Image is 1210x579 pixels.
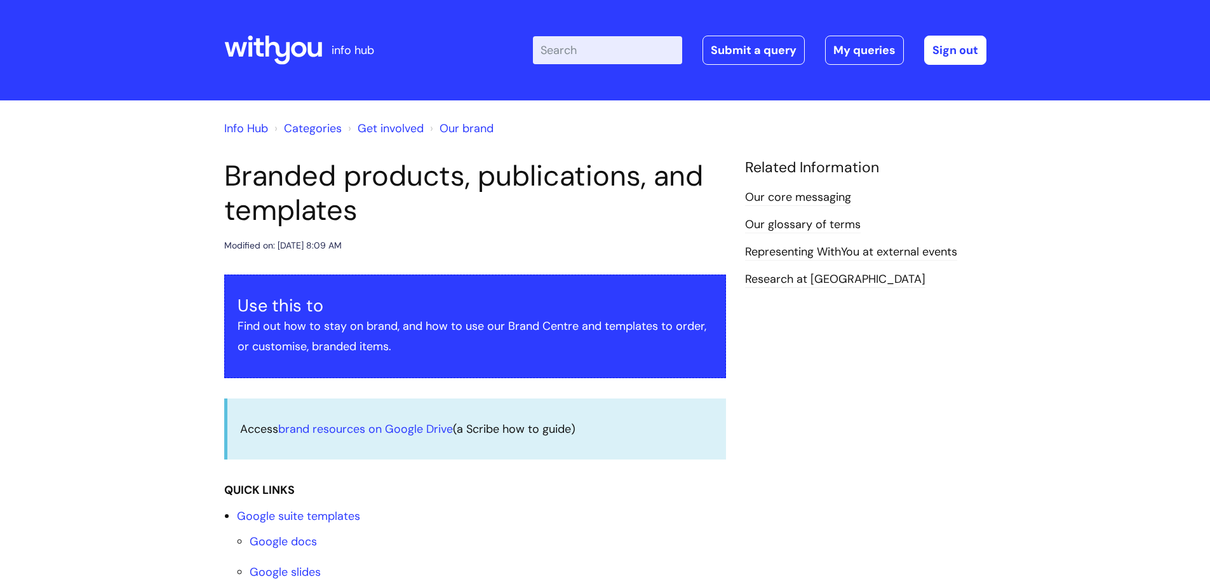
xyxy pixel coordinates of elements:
div: Modified on: [DATE] 8:09 AM [224,238,342,254]
strong: QUICK LINKS [224,482,295,498]
a: Representing WithYou at external events [745,244,957,261]
li: Our brand [427,118,494,139]
a: Google docs [250,534,317,549]
a: My queries [825,36,904,65]
a: Submit a query [702,36,805,65]
li: Solution home [271,118,342,139]
a: Get involved [358,121,424,136]
li: Get involved [345,118,424,139]
a: Sign out [924,36,986,65]
h1: Branded products, publications, and templates [224,159,726,228]
div: | - [533,36,986,65]
p: Access (a Scribe how to guide) [240,419,713,439]
a: Our brand [440,121,494,136]
a: Our glossary of terms [745,217,861,233]
a: Research at [GEOGRAPHIC_DATA] [745,271,925,288]
a: Our core messaging [745,189,851,206]
a: brand resources on Google Drive [278,421,453,437]
a: Info Hub [224,121,268,136]
h4: Related Information [745,159,986,177]
input: Search [533,36,682,64]
a: Google suite templates [237,508,360,524]
h3: Use this to [238,296,713,316]
a: Categories [284,121,342,136]
p: Find out how to stay on brand, and how to use our Brand Centre and templates to order, or customi... [238,316,713,357]
p: info hub [332,40,374,60]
